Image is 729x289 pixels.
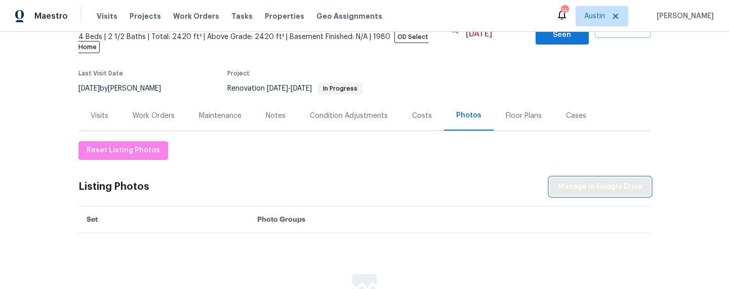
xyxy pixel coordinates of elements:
div: Photos [456,110,481,120]
div: Floor Plans [506,111,542,121]
div: by [PERSON_NAME] [78,82,173,95]
div: Listing Photos [78,182,149,192]
div: Visits [91,111,108,121]
div: Maintenance [199,111,241,121]
span: Work Orders [173,11,219,21]
span: [DATE] [267,85,288,92]
span: In Progress [319,86,361,92]
span: Manage in Google Drive [558,181,642,193]
div: 35 [561,6,568,16]
span: Properties [265,11,304,21]
span: Visits [97,11,117,21]
span: Tasks [231,13,253,20]
div: Cases [566,111,586,121]
button: Manage in Google Drive [550,178,651,196]
th: Set [78,207,249,233]
span: Maestro [34,11,68,21]
span: [DATE] [291,85,312,92]
button: Reset Listing Photos [78,141,168,160]
th: Photo Groups [249,207,651,233]
span: Austin [584,11,605,21]
span: - [267,85,312,92]
span: Renovation [227,85,362,92]
span: [PERSON_NAME] [653,11,714,21]
span: Reset Listing Photos [87,144,160,157]
span: 4 Beds | 2 1/2 Baths | Total: 2420 ft² | Above Grade: 2420 ft² | Basement Finished: N/A | 1980 [78,32,448,52]
span: Last Visit Date [78,70,123,76]
div: Condition Adjustments [310,111,388,121]
span: Geo Assignments [316,11,382,21]
span: OD Select Home [78,31,428,53]
span: [DATE] [78,85,100,92]
span: Projects [130,11,161,21]
div: Notes [266,111,286,121]
div: Costs [412,111,432,121]
div: Work Orders [133,111,175,121]
span: Project [227,70,250,76]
